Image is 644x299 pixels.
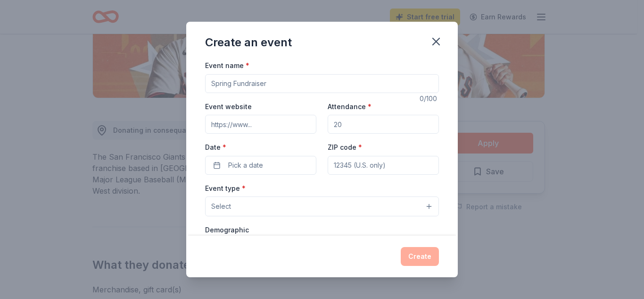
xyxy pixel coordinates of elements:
[205,115,316,134] input: https://www...
[328,156,439,175] input: 12345 (U.S. only)
[420,93,439,104] div: 0 /100
[328,143,362,152] label: ZIP code
[328,102,372,111] label: Attendance
[328,115,439,134] input: 20
[205,225,249,235] label: Demographic
[205,184,246,193] label: Event type
[205,102,252,111] label: Event website
[205,61,249,70] label: Event name
[205,74,439,93] input: Spring Fundraiser
[205,156,316,175] button: Pick a date
[205,196,439,216] button: Select
[228,160,263,171] span: Pick a date
[205,143,316,152] label: Date
[211,201,231,212] span: Select
[205,35,292,50] div: Create an event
